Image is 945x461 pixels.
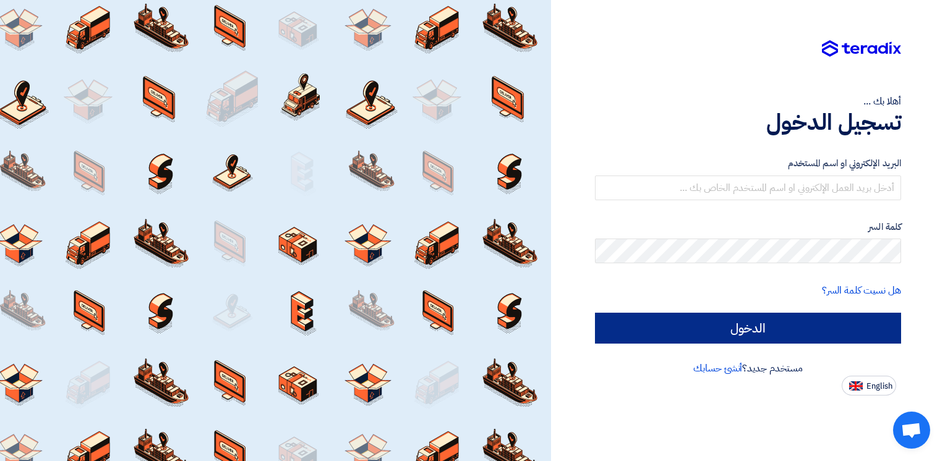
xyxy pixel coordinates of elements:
button: English [842,376,896,395]
img: en-US.png [849,381,863,391]
a: هل نسيت كلمة السر؟ [822,283,901,298]
img: Teradix logo [822,40,901,57]
div: مستخدم جديد؟ [595,361,901,376]
label: البريد الإلكتروني او اسم المستخدم [595,156,901,171]
input: الدخول [595,313,901,344]
a: أنشئ حسابك [693,361,742,376]
h1: تسجيل الدخول [595,109,901,136]
input: أدخل بريد العمل الإلكتروني او اسم المستخدم الخاص بك ... [595,176,901,200]
label: كلمة السر [595,220,901,234]
div: أهلا بك ... [595,94,901,109]
span: English [866,382,892,391]
div: Open chat [893,412,930,449]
